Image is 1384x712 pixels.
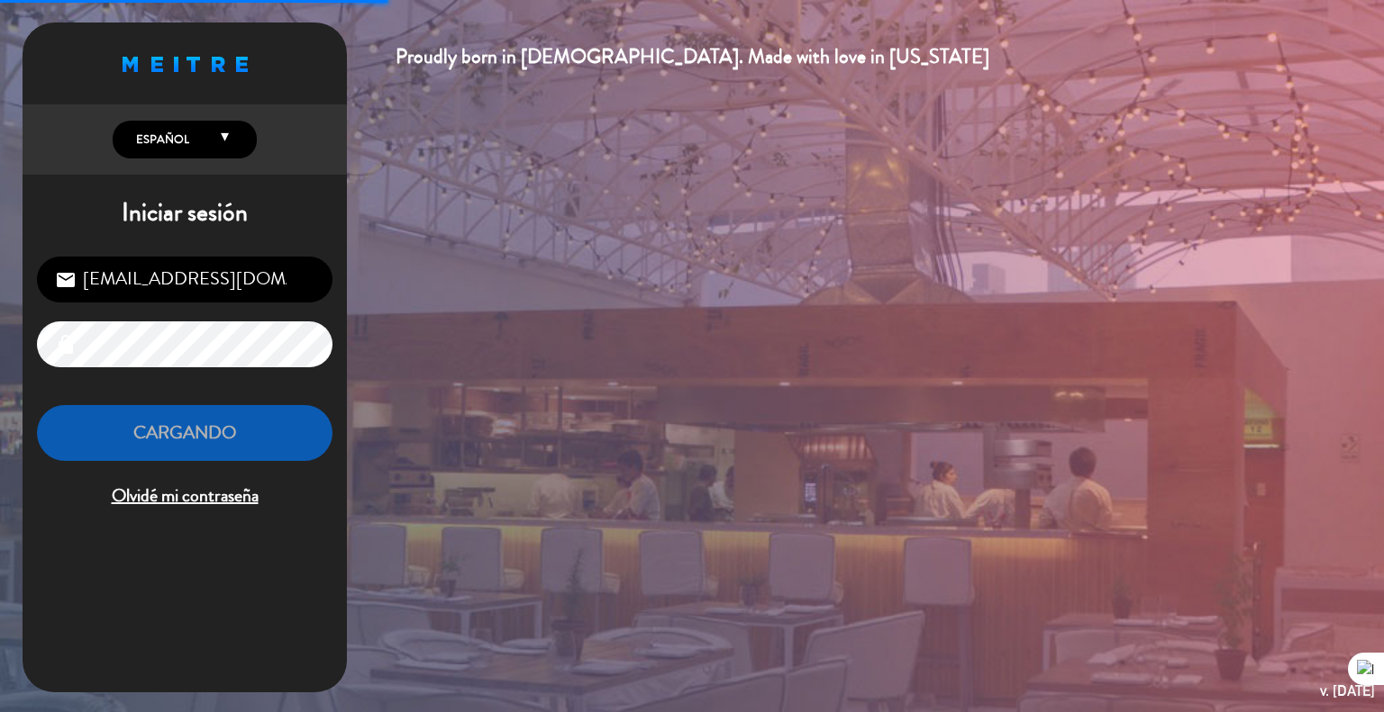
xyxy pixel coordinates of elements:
[37,257,332,302] input: Correo Electrónico
[1320,679,1375,703] div: v. [DATE]
[55,269,77,291] i: email
[55,334,77,356] i: lock
[37,405,332,462] button: Cargando
[23,198,347,229] h1: Iniciar sesión
[37,482,332,511] span: Olvidé mi contraseña
[132,131,189,149] span: Español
